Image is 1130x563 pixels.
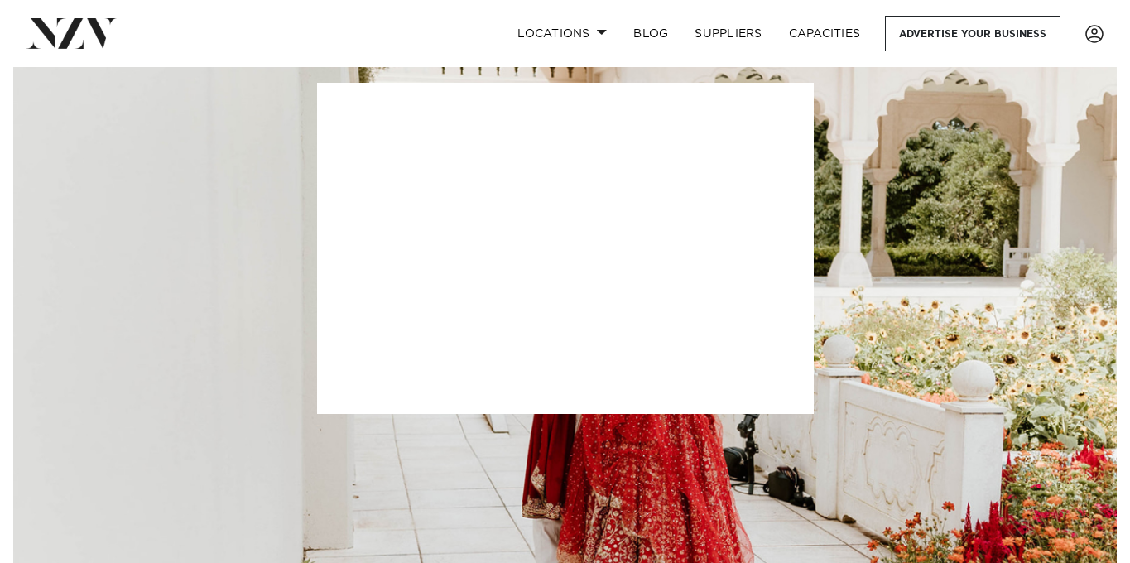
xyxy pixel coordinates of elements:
[317,83,814,414] img: blank image
[776,16,874,51] a: Capacities
[681,16,775,51] a: SUPPLIERS
[504,16,620,51] a: Locations
[26,18,117,48] img: nzv-logo.png
[620,16,681,51] a: BLOG
[885,16,1060,51] a: Advertise your business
